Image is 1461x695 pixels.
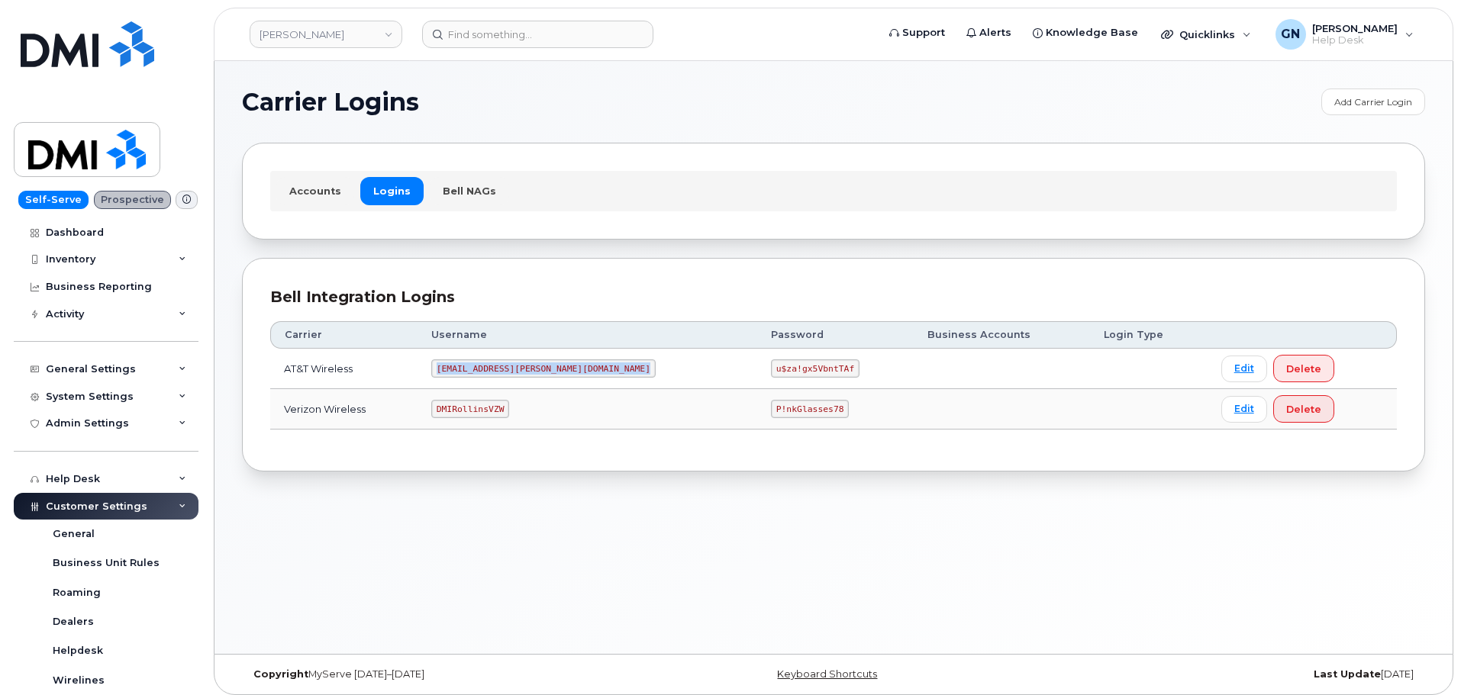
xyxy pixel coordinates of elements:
[1273,395,1334,423] button: Delete
[771,400,849,418] code: P!nkGlasses78
[777,668,877,680] a: Keyboard Shortcuts
[771,359,860,378] code: u$za!gx5VbntTAf
[1030,668,1425,681] div: [DATE]
[757,321,914,349] th: Password
[1286,362,1321,376] span: Delete
[270,321,418,349] th: Carrier
[270,349,418,389] td: AT&T Wireless
[1090,321,1208,349] th: Login Type
[1221,396,1267,423] a: Edit
[1314,668,1381,680] strong: Last Update
[270,389,418,430] td: Verizon Wireless
[1286,402,1321,417] span: Delete
[360,177,424,204] a: Logins
[253,668,308,680] strong: Copyright
[1273,355,1334,382] button: Delete
[276,177,354,204] a: Accounts
[431,400,509,418] code: DMIRollinsVZW
[242,668,637,681] div: MyServe [DATE]–[DATE]
[418,321,757,349] th: Username
[430,177,509,204] a: Bell NAGs
[1321,88,1425,115] a: Add Carrier Login
[1221,356,1267,382] a: Edit
[242,91,419,114] span: Carrier Logins
[270,286,1397,308] div: Bell Integration Logins
[431,359,656,378] code: [EMAIL_ADDRESS][PERSON_NAME][DOMAIN_NAME]
[914,321,1090,349] th: Business Accounts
